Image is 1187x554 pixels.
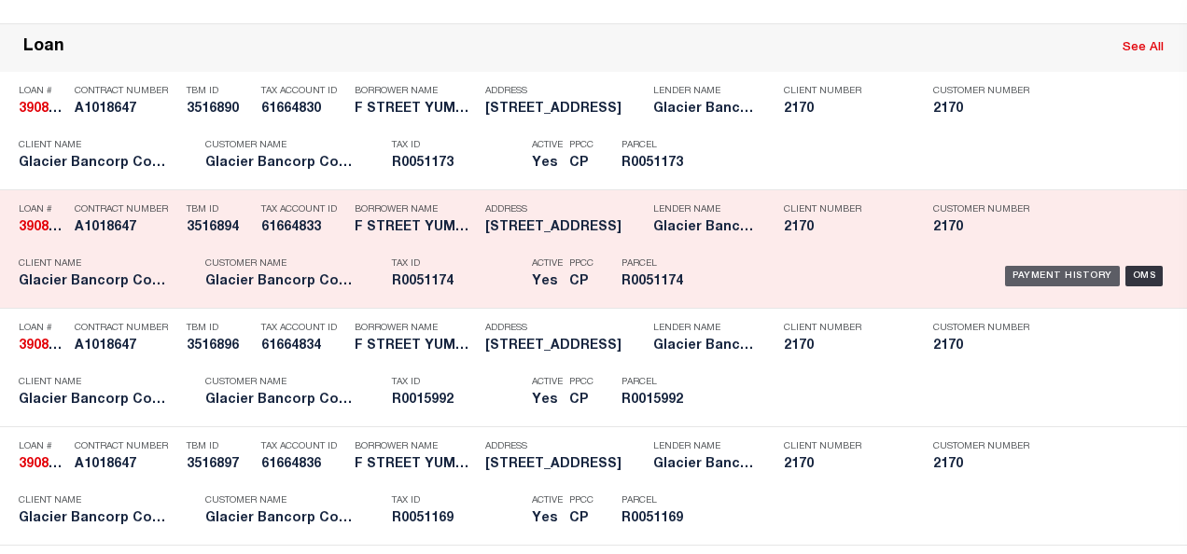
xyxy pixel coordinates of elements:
[784,339,905,354] h5: 2170
[933,86,1029,97] p: Customer Number
[19,495,177,506] p: Client Name
[621,274,705,290] h5: R0051174
[621,140,705,151] p: Parcel
[355,86,476,97] p: Borrower Name
[933,323,1029,334] p: Customer Number
[261,457,345,473] h5: 61664836
[355,457,476,473] h5: F STREET YUMA LLC
[261,86,345,97] p: Tax Account ID
[784,323,905,334] p: Client Number
[933,220,1026,236] h5: 2170
[261,323,345,334] p: Tax Account ID
[19,511,177,527] h5: Glacier Bancorp Commercial
[19,457,65,473] h5: 3908250001580
[621,511,705,527] h5: R0051169
[392,495,523,506] p: Tax ID
[187,102,252,118] h5: 3516890
[621,393,705,409] h5: R0015992
[261,441,345,452] p: Tax Account ID
[532,393,560,409] h5: Yes
[653,204,756,215] p: Lender Name
[784,457,905,473] h5: 2170
[19,86,65,97] p: Loan #
[653,86,756,97] p: Lender Name
[569,140,593,151] p: PPCC
[205,140,364,151] p: Customer Name
[187,220,252,236] h5: 3516894
[261,339,345,354] h5: 61664834
[75,102,177,118] h5: A1018647
[19,393,177,409] h5: Glacier Bancorp Commercial
[621,495,705,506] p: Parcel
[75,457,177,473] h5: A1018647
[355,220,476,236] h5: F STREET YUMA LLC
[392,511,523,527] h5: R0051169
[569,495,593,506] p: PPCC
[485,441,644,452] p: Address
[75,86,177,97] p: Contract Number
[19,156,177,172] h5: Glacier Bancorp Commercial
[19,221,116,234] strong: 3908250001580
[19,441,65,452] p: Loan #
[784,102,905,118] h5: 2170
[261,204,345,215] p: Tax Account ID
[392,274,523,290] h5: R0051174
[261,102,345,118] h5: 61664830
[19,140,177,151] p: Client Name
[187,339,252,354] h5: 3516896
[933,339,1026,354] h5: 2170
[1005,266,1120,286] div: Payment History
[784,220,905,236] h5: 2170
[653,457,756,473] h5: Glacier Bancorp Commercial
[19,204,65,215] p: Loan #
[653,323,756,334] p: Lender Name
[532,140,563,151] p: Active
[485,204,644,215] p: Address
[485,457,644,473] h5: 2500 W 1ST ST YUMA AZ 85364-1102
[621,156,705,172] h5: R0051173
[933,457,1026,473] h5: 2170
[261,220,345,236] h5: 61664833
[19,458,116,471] strong: 3908250001580
[187,457,252,473] h5: 3516897
[653,102,756,118] h5: Glacier Bancorp Commercial
[19,339,116,353] strong: 3908250001580
[784,441,905,452] p: Client Number
[621,258,705,270] p: Parcel
[19,323,65,334] p: Loan #
[355,323,476,334] p: Borrower Name
[205,274,364,290] h5: Glacier Bancorp Commercial
[75,339,177,354] h5: A1018647
[621,377,705,388] p: Parcel
[569,274,593,290] h5: CP
[485,339,644,354] h5: 2500 W 1ST ST YUMA AZ 85364-1102
[933,204,1029,215] p: Customer Number
[355,102,476,118] h5: F STREET YUMA LLC
[532,274,560,290] h5: Yes
[205,377,364,388] p: Customer Name
[653,339,756,354] h5: Glacier Bancorp Commercial
[355,204,476,215] p: Borrower Name
[355,339,476,354] h5: F STREET YUMA LLC
[19,103,116,116] strong: 3908250001580
[205,156,364,172] h5: Glacier Bancorp Commercial
[205,393,364,409] h5: Glacier Bancorp Commercial
[19,258,177,270] p: Client Name
[1125,266,1164,286] div: OMS
[19,220,65,236] h5: 3908250001580
[187,86,252,97] p: TBM ID
[569,511,593,527] h5: CP
[784,86,905,97] p: Client Number
[75,323,177,334] p: Contract Number
[569,258,593,270] p: PPCC
[205,495,364,506] p: Customer Name
[355,441,476,452] p: Borrower Name
[75,220,177,236] h5: A1018647
[187,323,252,334] p: TBM ID
[653,220,756,236] h5: Glacier Bancorp Commercial
[933,441,1029,452] p: Customer Number
[933,102,1026,118] h5: 2170
[75,441,177,452] p: Contract Number
[1123,42,1164,54] a: See All
[19,102,65,118] h5: 3908250001580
